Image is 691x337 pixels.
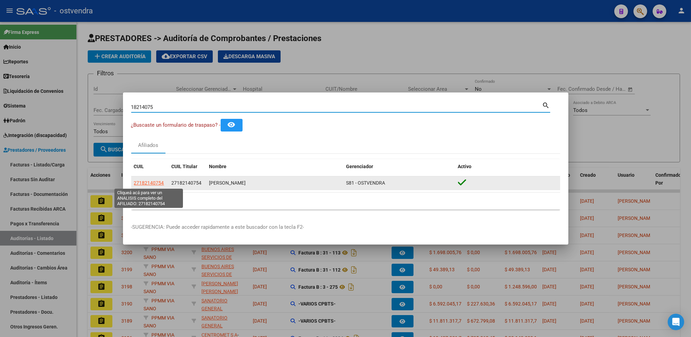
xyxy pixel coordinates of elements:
[209,164,227,169] span: Nombre
[344,159,455,174] datatable-header-cell: Gerenciador
[172,164,198,169] span: CUIL Titular
[542,101,550,109] mat-icon: search
[131,192,560,210] div: 1 total
[668,314,684,330] div: Open Intercom Messenger
[172,180,202,186] span: 27182140754
[227,121,236,129] mat-icon: remove_red_eye
[131,122,221,128] span: ¿Buscaste un formulario de traspaso? -
[131,159,169,174] datatable-header-cell: CUIL
[169,159,207,174] datatable-header-cell: CUIL Titular
[134,180,164,186] span: 27182140754
[138,141,158,149] div: Afiliados
[455,159,560,174] datatable-header-cell: Activo
[346,164,373,169] span: Gerenciador
[458,164,472,169] span: Activo
[207,159,344,174] datatable-header-cell: Nombre
[131,223,560,231] p: -SUGERENCIA: Puede acceder rapidamente a este buscador con la tecla F2-
[346,180,385,186] span: S81 - OSTVENDRA
[209,179,341,187] div: [PERSON_NAME]
[134,164,144,169] span: CUIL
